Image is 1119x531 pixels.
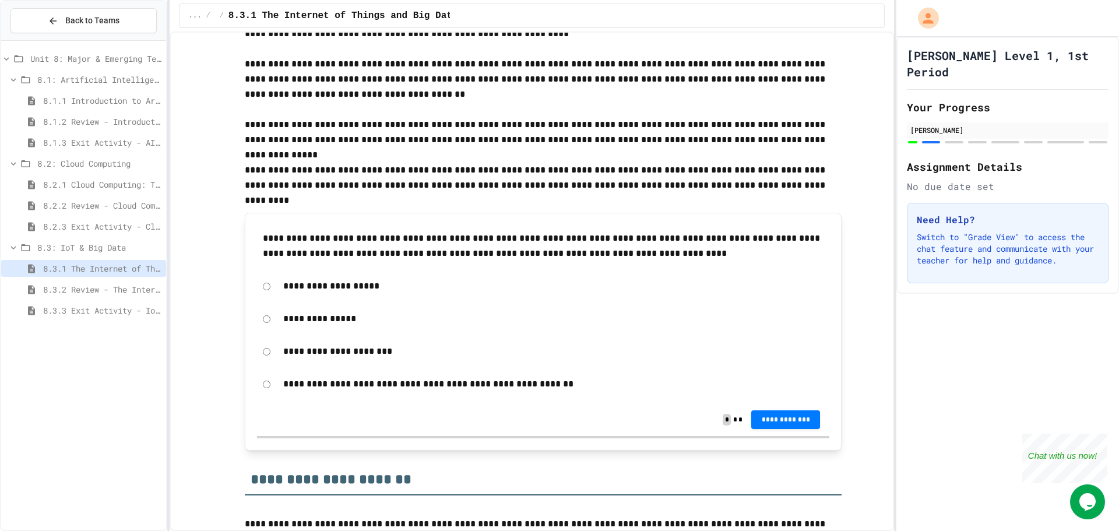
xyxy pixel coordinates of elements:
span: / [206,11,210,20]
span: 8.2.1 Cloud Computing: Transforming the Digital World [43,178,161,191]
h3: Need Help? [917,213,1099,227]
iframe: chat widget [1022,434,1107,483]
p: Switch to "Grade View" to access the chat feature and communicate with your teacher for help and ... [917,231,1099,266]
span: 8.1.2 Review - Introduction to Artificial Intelligence [43,115,161,128]
button: Back to Teams [10,8,157,33]
span: 8.3.1 The Internet of Things and Big Data: Our Connected Digital World [228,9,620,23]
span: ... [189,11,202,20]
span: 8.3.1 The Internet of Things and Big Data: Our Connected Digital World [43,262,161,275]
span: 8.2.2 Review - Cloud Computing [43,199,161,212]
span: 8.1: Artificial Intelligence Basics [37,73,161,86]
span: 8.1.3 Exit Activity - AI Detective [43,136,161,149]
div: My Account [906,5,942,31]
div: [PERSON_NAME] [910,125,1105,135]
span: Back to Teams [65,15,119,27]
h2: Your Progress [907,99,1109,115]
iframe: chat widget [1070,484,1107,519]
div: No due date set [907,180,1109,194]
h1: [PERSON_NAME] Level 1, 1st Period [907,47,1109,80]
span: 8.3: IoT & Big Data [37,241,161,254]
h2: Assignment Details [907,159,1109,175]
span: 8.1.1 Introduction to Artificial Intelligence [43,94,161,107]
span: Unit 8: Major & Emerging Technologies [30,52,161,65]
span: 8.3.3 Exit Activity - IoT Data Detective Challenge [43,304,161,317]
span: 8.2: Cloud Computing [37,157,161,170]
span: / [220,11,224,20]
span: 8.3.2 Review - The Internet of Things and Big Data [43,283,161,296]
span: 8.2.3 Exit Activity - Cloud Service Detective [43,220,161,233]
